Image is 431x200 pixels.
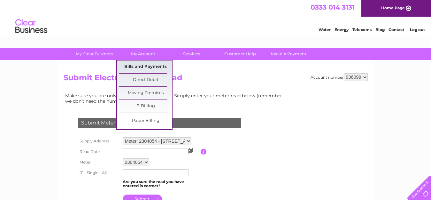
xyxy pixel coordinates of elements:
[121,178,201,190] td: Are you sure the read you have entered is correct?
[65,4,367,31] div: Clear Business is a trading name of Verastar Limited (registered in [GEOGRAPHIC_DATA] No. 3667643...
[389,27,404,32] a: Contact
[352,27,372,32] a: Telecoms
[165,48,218,60] a: Services
[15,17,48,36] img: logo.png
[68,48,121,60] a: My Clear Business
[119,74,172,86] a: Direct Debit
[76,168,121,178] th: 01 - Single - All
[76,147,121,157] th: Read Date
[189,148,193,153] img: ...
[214,48,266,60] a: Customer Help
[64,73,368,85] h2: Submit Electricity Meter Read
[117,48,169,60] a: My Account
[262,48,315,60] a: Make A Payment
[311,73,368,81] div: Account number
[201,149,207,155] input: Information
[335,27,349,32] a: Energy
[119,60,172,73] a: Bills and Payments
[119,87,172,100] a: Moving Premises
[78,118,241,128] div: Submit Meter Read
[119,115,172,127] a: Paper Billing
[410,27,425,32] a: Log out
[319,27,331,32] a: Water
[76,136,121,147] th: Supply Address
[76,157,121,168] th: Meter
[375,27,385,32] a: Blog
[64,92,287,105] td: Make sure you are only paying for what you use. Simply enter your meter read below (remember we d...
[119,100,172,113] a: E-Billing
[311,3,355,11] a: 0333 014 3131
